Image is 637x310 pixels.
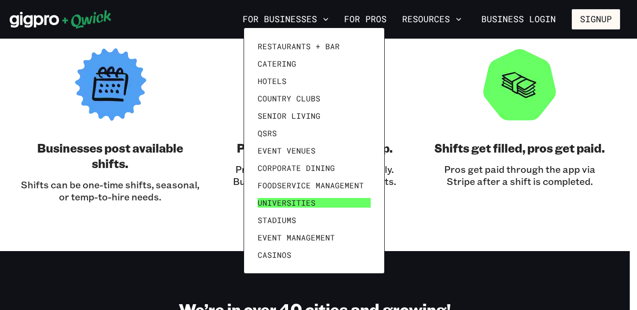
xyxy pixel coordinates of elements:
[258,250,291,260] span: Casinos
[258,42,340,51] span: Restaurants + Bar
[258,198,316,208] span: Universities
[258,59,296,69] span: Catering
[258,94,320,103] span: Country Clubs
[258,146,316,155] span: Event Venues
[258,233,335,242] span: Event Management
[258,215,296,225] span: Stadiums
[258,163,335,173] span: Corporate Dining
[258,111,320,121] span: Senior Living
[258,128,277,138] span: QSRs
[258,76,287,86] span: Hotels
[258,181,364,190] span: Foodservice Management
